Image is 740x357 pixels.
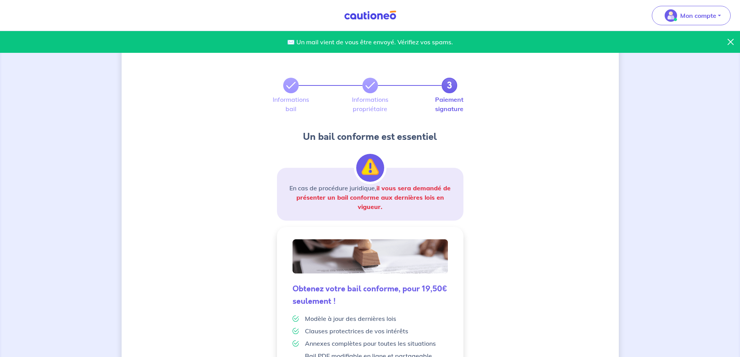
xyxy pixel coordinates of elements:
p: Modèle à jour des dernières lois [305,314,396,323]
label: Paiement signature [442,96,457,112]
img: illu_alert.svg [356,154,384,182]
p: Clauses protectrices de vos intérêts [305,326,408,336]
button: illu_account_valid_menu.svgMon compte [652,6,731,25]
p: Annexes complètes pour toutes les situations [305,339,436,348]
a: 3 [442,78,457,93]
h5: Obtenez votre bail conforme, pour 19,50€ seulement ! [293,283,448,308]
img: Cautioneo [341,10,399,20]
h4: Un bail conforme est essentiel [277,131,463,143]
p: Mon compte [680,11,716,20]
label: Informations bail [283,96,299,112]
img: valid-lease.png [293,239,448,273]
p: En cas de procédure juridique, [286,183,454,211]
label: Informations propriétaire [362,96,378,112]
strong: il vous sera demandé de présenter un bail conforme aux dernières lois en vigueur. [296,184,451,211]
img: illu_account_valid_menu.svg [665,9,677,22]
